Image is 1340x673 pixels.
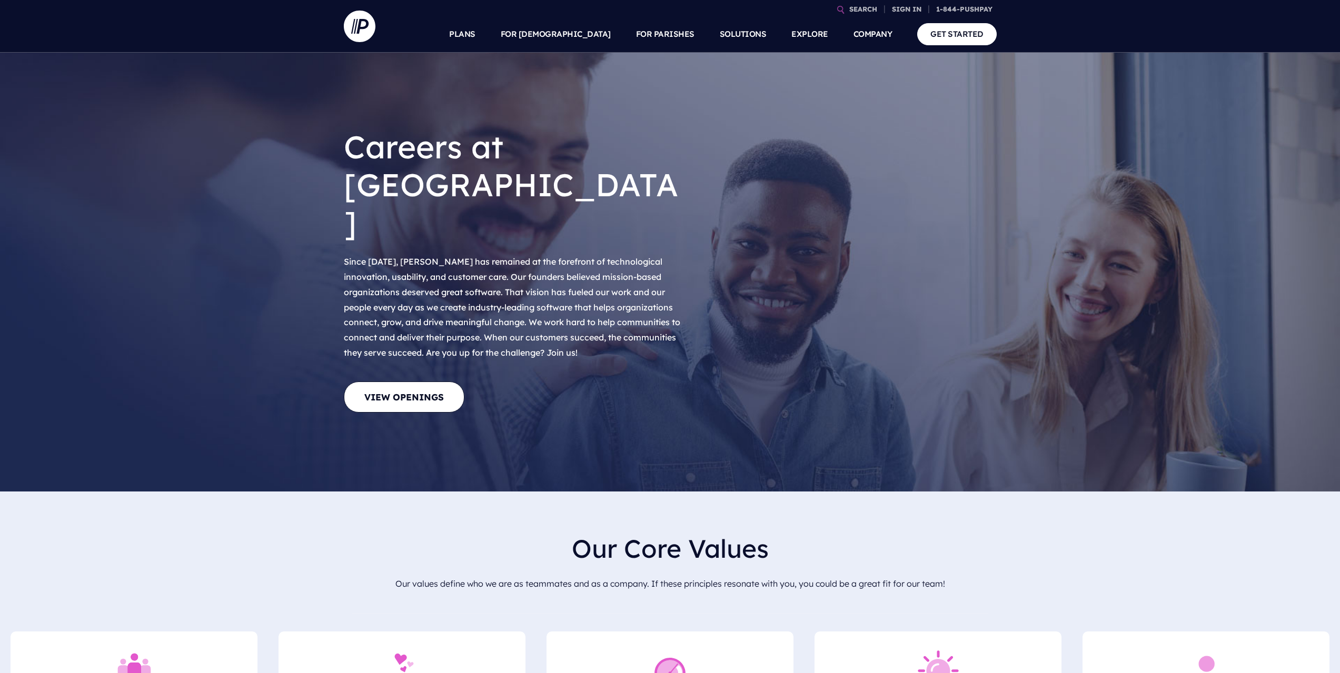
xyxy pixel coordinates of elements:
[344,256,680,358] span: Since [DATE], [PERSON_NAME] has remained at the forefront of technological innovation, usability,...
[352,525,988,572] h2: Our Core Values
[352,572,988,596] p: Our values define who we are as teammates and as a company. If these principles resonate with you...
[636,16,694,53] a: FOR PARISHES
[344,381,464,413] a: View Openings
[917,23,997,45] a: GET STARTED
[720,16,767,53] a: SOLUTIONS
[501,16,611,53] a: FOR [DEMOGRAPHIC_DATA]
[449,16,475,53] a: PLANS
[791,16,828,53] a: EXPLORE
[344,119,686,250] h1: Careers at [GEOGRAPHIC_DATA]
[853,16,892,53] a: COMPANY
